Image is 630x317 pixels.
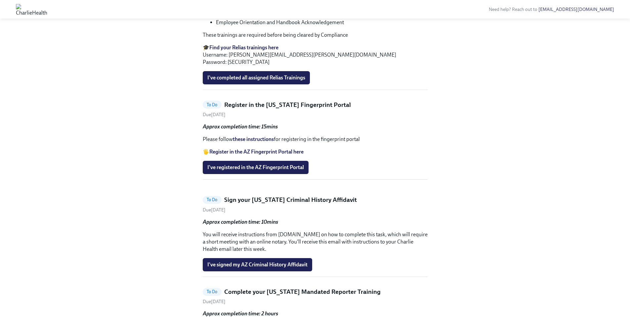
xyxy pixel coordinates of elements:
strong: Approx completion time: 2 hours [203,310,278,317]
h5: Register in the [US_STATE] Fingerprint Portal [224,101,351,109]
img: CharlieHealth [16,4,47,15]
span: I've registered in the AZ Fingerprint Portal [207,164,304,171]
p: These trainings are required before being cleared by Compliance [203,31,428,39]
a: To DoComplete your [US_STATE] Mandated Reporter TrainingDue[DATE] [203,288,428,305]
a: Register in the AZ Fingerprint Portal here [209,149,304,155]
p: You will receive instructions from [DOMAIN_NAME] on how to complete this task, which will require... [203,231,428,253]
span: Friday, September 5th 2025, 7:00 am [203,112,226,117]
h5: Sign your [US_STATE] Criminal History Affidavit [224,196,357,204]
span: I've signed my AZ Criminal History Affidavit [207,261,308,268]
strong: Approx completion time: 10mins [203,219,278,225]
li: Employee Orientation and Handbook Acknowledgement [216,19,428,26]
a: [EMAIL_ADDRESS][DOMAIN_NAME] [538,7,614,12]
span: Need help? Reach out to [489,7,614,12]
span: To Do [203,197,222,202]
a: these instructions [233,136,274,142]
span: Friday, September 5th 2025, 7:00 am [203,299,226,304]
span: To Do [203,289,222,294]
button: I've registered in the AZ Fingerprint Portal [203,161,309,174]
span: To Do [203,102,222,107]
h5: Complete your [US_STATE] Mandated Reporter Training [224,288,381,296]
a: Find your Relias trainings here [209,44,278,51]
a: To DoRegister in the [US_STATE] Fingerprint PortalDue[DATE] [203,101,428,118]
p: 🎓 Username: [PERSON_NAME][EMAIL_ADDRESS][PERSON_NAME][DOMAIN_NAME] Password: [SECURITY_DATA] [203,44,428,66]
a: To DoSign your [US_STATE] Criminal History AffidavitDue[DATE] [203,196,428,213]
span: Friday, September 5th 2025, 7:00 am [203,207,226,213]
p: Please follow for registering in the fingerprint portal [203,136,428,143]
strong: Approx completion time: 15mins [203,123,278,130]
button: I've signed my AZ Criminal History Affidavit [203,258,312,271]
button: I've completed all assigned Relias Trainings [203,71,310,84]
p: 🖐️ [203,148,428,156]
span: I've completed all assigned Relias Trainings [207,74,305,81]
